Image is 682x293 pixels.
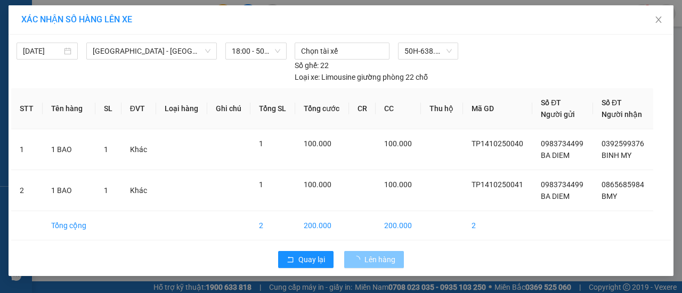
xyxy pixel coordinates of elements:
[259,180,263,189] span: 1
[43,88,95,129] th: Tên hàng
[121,129,156,170] td: Khác
[304,139,331,148] span: 100.000
[278,251,334,268] button: rollbackQuay lại
[353,256,364,263] span: loading
[23,45,62,57] input: 14/10/2025
[250,88,295,129] th: Tổng SL
[376,211,421,240] td: 200.000
[472,139,523,148] span: TP1410250040
[295,71,320,83] span: Loại xe:
[11,170,43,211] td: 2
[259,139,263,148] span: 1
[295,211,348,240] td: 200.000
[43,211,95,240] td: Tổng cộng
[376,88,421,129] th: CC
[541,180,583,189] span: 0983734499
[95,88,121,129] th: SL
[364,254,395,265] span: Lên hàng
[384,139,412,148] span: 100.000
[43,170,95,211] td: 1 BAO
[43,129,95,170] td: 1 BAO
[205,48,211,54] span: down
[93,43,210,59] span: Sài Gòn - Quảng Ngãi (Hàng Hoá)
[654,15,663,24] span: close
[602,98,622,107] span: Số ĐT
[541,192,570,200] span: BA DIEM
[541,139,583,148] span: 0983734499
[250,211,295,240] td: 2
[295,60,329,71] div: 22
[156,88,207,129] th: Loại hàng
[541,98,561,107] span: Số ĐT
[602,110,642,119] span: Người nhận
[298,254,325,265] span: Quay lại
[472,180,523,189] span: TP1410250041
[463,88,533,129] th: Mã GD
[295,71,428,83] div: Limousine giường phòng 22 chỗ
[602,151,631,160] span: BINH MY
[644,5,673,35] button: Close
[104,186,108,195] span: 1
[384,180,412,189] span: 100.000
[349,88,376,129] th: CR
[21,14,132,24] span: XÁC NHẬN SỐ HÀNG LÊN XE
[121,170,156,211] td: Khác
[295,60,319,71] span: Số ghế:
[11,129,43,170] td: 1
[463,211,533,240] td: 2
[11,88,43,129] th: STT
[344,251,404,268] button: Lên hàng
[287,256,294,264] span: rollback
[232,43,280,59] span: 18:00 - 50H-638.92
[541,110,575,119] span: Người gửi
[207,88,250,129] th: Ghi chú
[295,88,348,129] th: Tổng cước
[602,180,644,189] span: 0865685984
[121,88,156,129] th: ĐVT
[602,192,617,200] span: BMY
[421,88,462,129] th: Thu hộ
[541,151,570,160] span: BA DIEM
[104,145,108,154] span: 1
[404,43,452,59] span: 50H-638.92
[602,139,644,148] span: 0392599376
[304,180,331,189] span: 100.000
